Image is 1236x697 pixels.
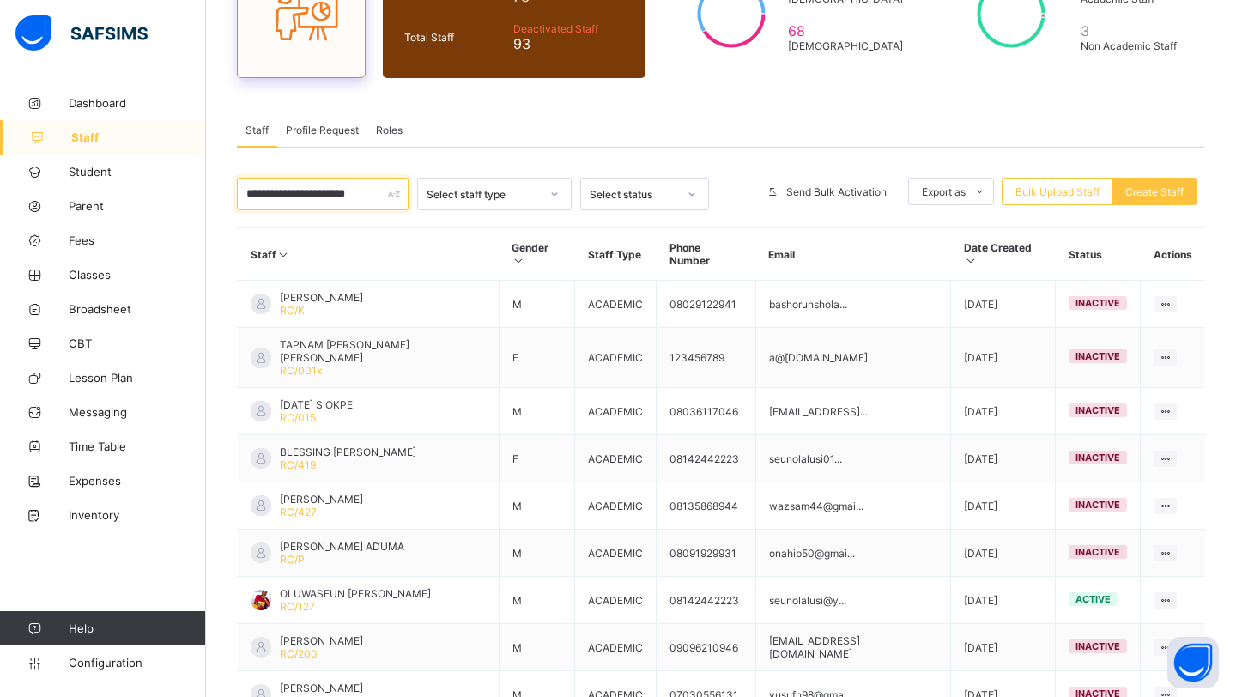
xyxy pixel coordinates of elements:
span: Bulk Upload Staff [1015,185,1100,198]
td: a@[DOMAIN_NAME] [755,328,950,388]
span: RC/127 [280,600,315,613]
span: RC/K [280,304,305,317]
td: ACADEMIC [575,388,657,435]
span: inactive [1075,640,1120,652]
td: [DATE] [951,530,1056,577]
span: Send Bulk Activation [786,185,887,198]
span: Messaging [69,405,206,419]
span: active [1075,593,1111,605]
span: TAPNAM [PERSON_NAME] [PERSON_NAME] [280,338,486,364]
span: Parent [69,199,206,213]
td: ACADEMIC [575,482,657,530]
span: 93 [513,35,624,52]
div: Select staff type [427,188,540,201]
span: inactive [1075,350,1120,362]
span: Time Table [69,439,206,453]
span: Deactivated Staff [513,22,624,35]
th: Gender [499,228,575,281]
td: ACADEMIC [575,577,657,624]
td: 08142442223 [657,577,756,624]
td: ACADEMIC [575,624,657,671]
th: Date Created [951,228,1056,281]
span: inactive [1075,499,1120,511]
span: inactive [1075,404,1120,416]
td: F [499,435,575,482]
td: M [499,624,575,671]
td: [DATE] [951,624,1056,671]
td: ACADEMIC [575,328,657,388]
td: F [499,328,575,388]
span: Profile Request [286,124,359,136]
td: seunolalusi01... [755,435,950,482]
td: bashorunshola... [755,281,950,328]
div: Total Staff [400,27,509,48]
i: Sort in Ascending Order [276,248,291,261]
span: Dashboard [69,96,206,110]
td: ACADEMIC [575,530,657,577]
td: [DATE] [951,435,1056,482]
td: onahip50@gmai... [755,530,950,577]
td: M [499,281,575,328]
span: Create Staff [1125,185,1184,198]
span: [DEMOGRAPHIC_DATA] [788,39,904,52]
th: Phone Number [657,228,756,281]
span: Staff [71,130,206,144]
td: [EMAIL_ADDRESS][DOMAIN_NAME] [755,624,950,671]
th: Email [755,228,950,281]
td: M [499,530,575,577]
td: M [499,482,575,530]
span: Help [69,621,205,635]
span: [PERSON_NAME] [280,493,363,506]
img: safsims [15,15,148,52]
td: 08029122941 [657,281,756,328]
td: [DATE] [951,388,1056,435]
span: Fees [69,233,206,247]
td: seunolalusi@y... [755,577,950,624]
td: ACADEMIC [575,435,657,482]
th: Status [1056,228,1141,281]
td: [DATE] [951,281,1056,328]
span: [PERSON_NAME] [280,634,363,647]
span: Configuration [69,656,205,670]
span: [PERSON_NAME] [280,291,363,304]
td: [EMAIL_ADDRESS]... [755,388,950,435]
th: Staff [238,228,500,281]
span: RC/015 [280,411,316,424]
td: ACADEMIC [575,281,657,328]
span: inactive [1075,297,1120,309]
span: 3 [1081,22,1184,39]
span: RC/P [280,553,305,566]
span: inactive [1075,452,1120,464]
td: 08091929931 [657,530,756,577]
span: Expenses [69,474,206,488]
span: Roles [376,124,403,136]
td: 123456789 [657,328,756,388]
td: M [499,577,575,624]
td: [DATE] [951,328,1056,388]
span: Export as [922,185,966,198]
span: BLESSING [PERSON_NAME] [280,445,416,458]
span: Classes [69,268,206,282]
th: Staff Type [575,228,657,281]
td: 08142442223 [657,435,756,482]
span: Inventory [69,508,206,522]
span: [PERSON_NAME] ADUMA [280,540,404,553]
th: Actions [1141,228,1205,281]
i: Sort in Ascending Order [512,254,526,267]
span: Broadsheet [69,302,206,316]
i: Sort in Ascending Order [964,254,978,267]
span: CBT [69,336,206,350]
button: Open asap [1167,637,1219,688]
div: Select status [590,188,677,201]
span: OLUWASEUN [PERSON_NAME] [280,587,431,600]
td: [DATE] [951,577,1056,624]
span: RC/001x [280,364,322,377]
span: Non Academic Staff [1081,39,1184,52]
span: inactive [1075,546,1120,558]
span: 68 [788,22,904,39]
span: RC/427 [280,506,317,518]
span: Student [69,165,206,179]
span: [PERSON_NAME] [280,682,363,694]
td: 08135868944 [657,482,756,530]
td: 09096210946 [657,624,756,671]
